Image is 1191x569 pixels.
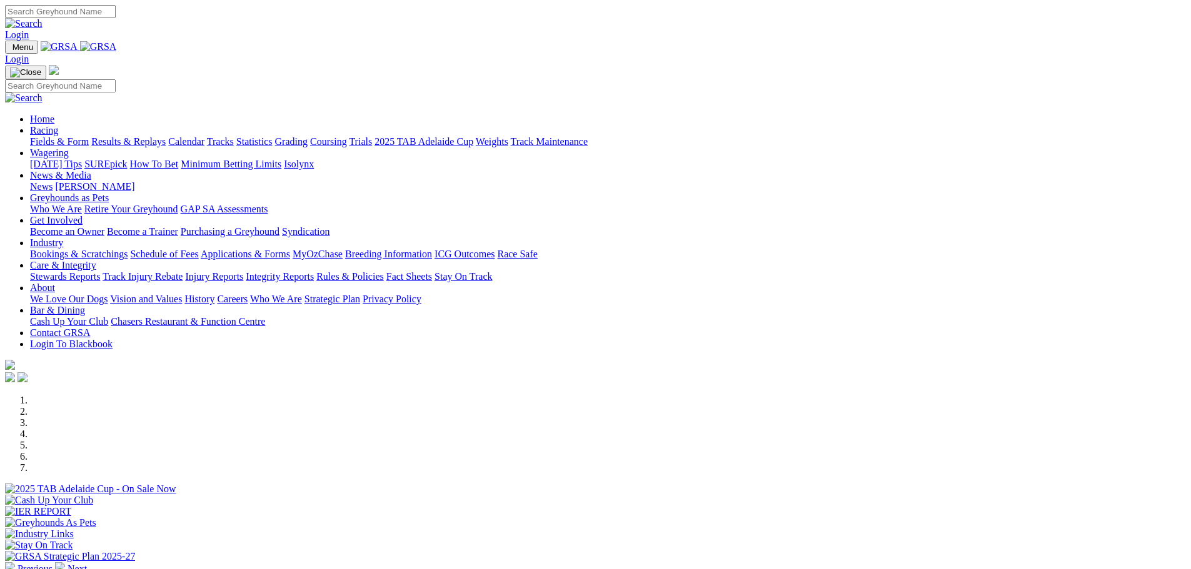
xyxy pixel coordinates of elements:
div: Get Involved [30,226,1186,237]
img: Close [10,67,41,77]
img: Stay On Track [5,540,73,551]
a: Schedule of Fees [130,249,198,259]
a: Isolynx [284,159,314,169]
div: News & Media [30,181,1186,192]
img: IER REPORT [5,506,71,517]
a: Minimum Betting Limits [181,159,281,169]
a: [DATE] Tips [30,159,82,169]
a: Who We Are [30,204,82,214]
a: Stay On Track [435,271,492,282]
img: GRSA [80,41,117,52]
a: Coursing [310,136,347,147]
a: Track Maintenance [511,136,588,147]
img: Cash Up Your Club [5,495,93,506]
a: Become an Owner [30,226,104,237]
a: Syndication [282,226,329,237]
a: Login [5,54,29,64]
a: SUREpick [84,159,127,169]
a: Applications & Forms [201,249,290,259]
a: Trials [349,136,372,147]
div: Wagering [30,159,1186,170]
a: How To Bet [130,159,179,169]
a: Purchasing a Greyhound [181,226,279,237]
a: Wagering [30,147,69,158]
a: Fields & Form [30,136,89,147]
a: About [30,282,55,293]
a: GAP SA Assessments [181,204,268,214]
img: twitter.svg [18,372,28,382]
a: Breeding Information [345,249,432,259]
a: Injury Reports [185,271,243,282]
a: Industry [30,237,63,248]
a: Contact GRSA [30,327,90,338]
img: Search [5,92,43,104]
a: Integrity Reports [246,271,314,282]
a: Fact Sheets [386,271,432,282]
a: Bar & Dining [30,305,85,315]
a: MyOzChase [293,249,343,259]
img: GRSA Strategic Plan 2025-27 [5,551,135,562]
a: Careers [217,294,248,304]
input: Search [5,79,116,92]
img: GRSA [41,41,78,52]
div: Racing [30,136,1186,147]
a: Statistics [236,136,273,147]
button: Toggle navigation [5,66,46,79]
a: Care & Integrity [30,260,96,270]
a: Home [30,114,54,124]
input: Search [5,5,116,18]
a: Strategic Plan [304,294,360,304]
div: Greyhounds as Pets [30,204,1186,215]
a: Tracks [207,136,234,147]
button: Toggle navigation [5,41,38,54]
div: About [30,294,1186,305]
a: Results & Replays [91,136,166,147]
img: Greyhounds As Pets [5,517,96,528]
img: Industry Links [5,528,74,540]
a: [PERSON_NAME] [55,181,134,192]
a: 2025 TAB Adelaide Cup [374,136,473,147]
img: 2025 TAB Adelaide Cup - On Sale Now [5,483,176,495]
a: Chasers Restaurant & Function Centre [111,316,265,327]
a: Cash Up Your Club [30,316,108,327]
a: Grading [275,136,308,147]
a: Racing [30,125,58,136]
a: News & Media [30,170,91,181]
a: Race Safe [497,249,537,259]
a: Stewards Reports [30,271,100,282]
a: Track Injury Rebate [103,271,183,282]
a: Privacy Policy [363,294,421,304]
img: logo-grsa-white.png [5,360,15,370]
div: Care & Integrity [30,271,1186,282]
a: Login To Blackbook [30,339,113,349]
a: Get Involved [30,215,83,225]
a: Login [5,29,29,40]
img: facebook.svg [5,372,15,382]
a: We Love Our Dogs [30,294,108,304]
img: Search [5,18,43,29]
a: Rules & Policies [316,271,384,282]
a: Retire Your Greyhound [84,204,178,214]
a: News [30,181,53,192]
a: Become a Trainer [107,226,178,237]
a: Vision and Values [110,294,182,304]
div: Industry [30,249,1186,260]
img: logo-grsa-white.png [49,65,59,75]
a: Greyhounds as Pets [30,192,109,203]
a: History [184,294,214,304]
a: ICG Outcomes [435,249,495,259]
a: Bookings & Scratchings [30,249,128,259]
a: Weights [476,136,508,147]
div: Bar & Dining [30,316,1186,327]
span: Menu [13,42,33,52]
a: Calendar [168,136,204,147]
a: Who We Are [250,294,302,304]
